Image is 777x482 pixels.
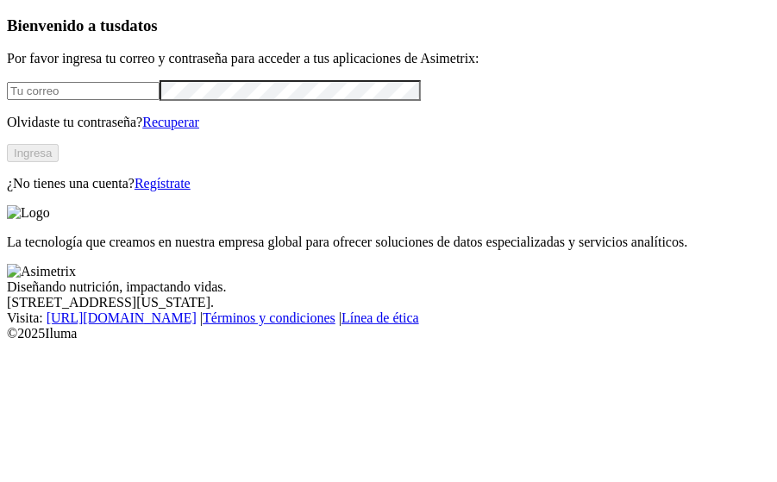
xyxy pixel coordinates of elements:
[7,51,770,66] p: Por favor ingresa tu correo y contraseña para acceder a tus aplicaciones de Asimetrix:
[7,176,770,191] p: ¿No tienes una cuenta?
[7,310,770,326] div: Visita : | |
[7,264,76,279] img: Asimetrix
[7,279,770,295] div: Diseñando nutrición, impactando vidas.
[7,16,770,35] h3: Bienvenido a tus
[7,326,770,341] div: © 2025 Iluma
[7,144,59,162] button: Ingresa
[7,235,770,250] p: La tecnología que creamos en nuestra empresa global para ofrecer soluciones de datos especializad...
[121,16,158,34] span: datos
[142,115,199,129] a: Recuperar
[203,310,335,325] a: Términos y condiciones
[47,310,197,325] a: [URL][DOMAIN_NAME]
[7,295,770,310] div: [STREET_ADDRESS][US_STATE].
[342,310,419,325] a: Línea de ética
[135,176,191,191] a: Regístrate
[7,82,160,100] input: Tu correo
[7,115,770,130] p: Olvidaste tu contraseña?
[7,205,50,221] img: Logo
